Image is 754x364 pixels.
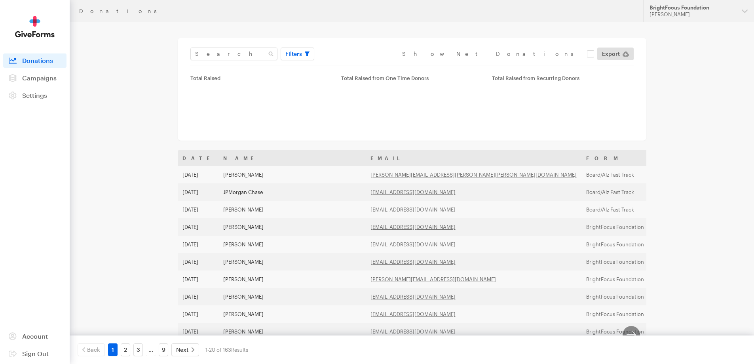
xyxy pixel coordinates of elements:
[370,259,456,265] a: [EMAIL_ADDRESS][DOMAIN_NAME]
[176,345,188,354] span: Next
[581,253,649,271] td: BrightFocus Foundation
[597,48,634,60] a: Export
[366,150,581,166] th: Email
[178,305,218,323] td: [DATE]
[22,91,47,99] span: Settings
[218,183,366,201] td: JPMorgan Chase
[178,166,218,183] td: [DATE]
[370,293,456,300] a: [EMAIL_ADDRESS][DOMAIN_NAME]
[159,343,168,356] a: 9
[341,75,482,81] div: Total Raised from One Time Donors
[178,236,218,253] td: [DATE]
[370,189,456,195] a: [EMAIL_ADDRESS][DOMAIN_NAME]
[218,218,366,236] td: [PERSON_NAME]
[171,343,199,356] a: Next
[205,343,248,356] div: 1-20 of 163
[190,48,277,60] input: Search Name & Email
[370,241,456,248] a: [EMAIL_ADDRESS][DOMAIN_NAME]
[178,183,218,201] td: [DATE]
[281,48,314,60] button: Filters
[178,201,218,218] td: [DATE]
[190,75,332,81] div: Total Raised
[3,88,66,103] a: Settings
[3,71,66,85] a: Campaigns
[218,253,366,271] td: [PERSON_NAME]
[218,323,366,340] td: [PERSON_NAME]
[121,343,130,356] a: 2
[581,150,649,166] th: Form
[581,288,649,305] td: BrightFocus Foundation
[218,201,366,218] td: [PERSON_NAME]
[581,183,649,201] td: Board/Alz Fast Track
[22,74,57,82] span: Campaigns
[231,347,248,353] span: Results
[581,166,649,183] td: Board/Alz Fast Track
[3,53,66,68] a: Donations
[370,206,456,213] a: [EMAIL_ADDRESS][DOMAIN_NAME]
[492,75,633,81] div: Total Raised from Recurring Donors
[218,166,366,183] td: [PERSON_NAME]
[178,323,218,340] td: [DATE]
[218,236,366,253] td: [PERSON_NAME]
[22,350,49,357] span: Sign Out
[602,49,620,59] span: Export
[15,16,55,38] img: GiveForms
[178,150,218,166] th: Date
[370,172,577,178] a: [PERSON_NAME][EMAIL_ADDRESS][PERSON_NAME][PERSON_NAME][DOMAIN_NAME]
[133,343,143,356] a: 3
[218,271,366,288] td: [PERSON_NAME]
[22,332,48,340] span: Account
[581,323,649,340] td: BrightFocus Foundation
[285,49,302,59] span: Filters
[370,328,456,335] a: [EMAIL_ADDRESS][DOMAIN_NAME]
[3,329,66,343] a: Account
[370,311,456,317] a: [EMAIL_ADDRESS][DOMAIN_NAME]
[581,236,649,253] td: BrightFocus Foundation
[178,288,218,305] td: [DATE]
[218,288,366,305] td: [PERSON_NAME]
[3,347,66,361] a: Sign Out
[650,11,735,18] div: [PERSON_NAME]
[22,57,53,64] span: Donations
[178,218,218,236] td: [DATE]
[581,201,649,218] td: Board/Alz Fast Track
[178,271,218,288] td: [DATE]
[218,150,366,166] th: Name
[581,271,649,288] td: BrightFocus Foundation
[178,253,218,271] td: [DATE]
[581,218,649,236] td: BrightFocus Foundation
[370,276,496,282] a: [PERSON_NAME][EMAIL_ADDRESS][DOMAIN_NAME]
[581,305,649,323] td: BrightFocus Foundation
[370,224,456,230] a: [EMAIL_ADDRESS][DOMAIN_NAME]
[218,305,366,323] td: [PERSON_NAME]
[650,4,735,11] div: BrightFocus Foundation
